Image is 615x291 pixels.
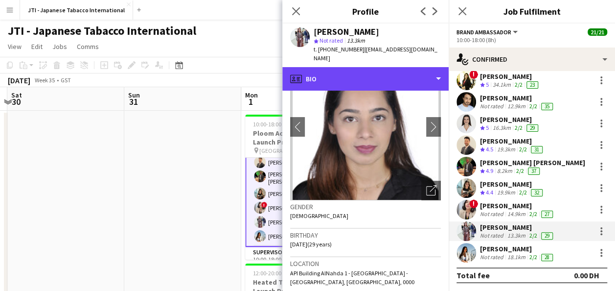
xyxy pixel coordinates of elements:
[541,103,553,110] div: 35
[314,46,364,53] span: t. [PHONE_NUMBER]
[505,253,527,261] div: 18.1km
[290,53,441,200] img: Crew avatar or photo
[245,91,258,99] span: Mon
[8,42,22,51] span: View
[495,167,514,175] div: 8.2km
[127,96,140,107] span: 31
[588,28,607,36] span: 21/21
[486,124,489,131] span: 5
[480,102,505,110] div: Not rated
[31,42,43,51] span: Edit
[486,145,493,153] span: 4.5
[319,37,343,44] span: Not rated
[486,167,493,174] span: 4.9
[290,269,414,286] span: API Building AlNahda 1 - [GEOGRAPHIC_DATA] - [GEOGRAPHIC_DATA], [GEOGRAPHIC_DATA], 0000
[8,24,196,38] h1: JTI - Japanese Tabacco International
[282,5,449,18] h3: Profile
[541,254,553,261] div: 28
[541,232,553,240] div: 29
[574,270,599,280] div: 0.00 DH
[244,96,258,107] span: 1
[253,269,293,277] span: 12:00-20:00 (8h)
[480,244,555,253] div: [PERSON_NAME]
[531,189,543,196] div: 32
[32,76,57,84] span: Week 35
[505,210,527,218] div: 14.9km
[491,124,513,132] div: 16.3km
[495,145,517,154] div: 19.3km
[8,75,30,85] div: [DATE]
[519,145,527,153] app-skills-label: 2/2
[48,40,71,53] a: Jobs
[486,81,489,88] span: 5
[314,46,437,62] span: | [EMAIL_ADDRESS][DOMAIN_NAME]
[449,48,615,71] div: Confirmed
[480,94,555,102] div: [PERSON_NAME]
[480,180,545,189] div: [PERSON_NAME]
[11,91,22,99] span: Sat
[290,259,441,268] h3: Location
[449,5,615,18] h3: Job Fulfilment
[128,91,140,99] span: Sun
[456,36,607,44] div: 10:00-18:00 (8h)
[73,40,103,53] a: Comms
[515,81,523,88] app-skills-label: 2/2
[480,253,505,261] div: Not rated
[480,210,505,218] div: Not rated
[480,232,505,240] div: Not rated
[261,202,267,208] span: !
[290,212,348,219] span: [DEMOGRAPHIC_DATA]
[77,42,99,51] span: Comms
[526,124,538,132] div: 29
[515,124,523,131] app-skills-label: 2/2
[245,129,355,146] h3: Ploom Activation - UAE Launch Program
[259,147,330,154] span: [GEOGRAPHIC_DATA] - Different locations
[529,210,537,218] app-skills-label: 2/2
[456,270,490,280] div: Total fee
[528,168,540,175] div: 37
[516,167,524,174] app-skills-label: 2/2
[519,189,527,196] app-skills-label: 2/2
[27,40,46,53] a: Edit
[20,0,133,20] button: JTI - Japanese Tabacco International
[505,232,527,240] div: 13.3km
[290,231,441,240] h3: Birthday
[469,70,478,79] span: !
[495,189,517,197] div: 19.9km
[421,181,441,200] div: Open photos pop-in
[480,223,555,232] div: [PERSON_NAME]
[253,121,293,128] span: 10:00-18:00 (8h)
[314,27,379,36] div: [PERSON_NAME]
[491,81,513,89] div: 34.1km
[456,28,511,36] span: Brand Ambassador
[529,102,537,110] app-skills-label: 2/2
[505,102,527,110] div: 12.9km
[469,199,478,208] span: !
[290,241,332,248] span: [DATE] (29 years)
[290,202,441,211] h3: Gender
[480,201,555,210] div: [PERSON_NAME]
[480,72,540,81] div: [PERSON_NAME]
[526,81,538,89] div: 23
[480,158,585,167] div: [PERSON_NAME] [PERSON_NAME]
[480,115,540,124] div: [PERSON_NAME]
[4,40,25,53] a: View
[541,211,553,218] div: 27
[480,137,545,145] div: [PERSON_NAME]
[529,253,537,261] app-skills-label: 2/2
[10,96,22,107] span: 30
[531,146,543,153] div: 31
[456,28,519,36] button: Brand Ambassador
[345,37,367,44] span: 13.3km
[61,76,71,84] div: GST
[529,232,537,239] app-skills-label: 2/2
[282,67,449,91] div: Bio
[52,42,67,51] span: Jobs
[245,115,355,260] app-job-card: 10:00-18:00 (8h)21/21Ploom Activation - UAE Launch Program [GEOGRAPHIC_DATA] - Different location...
[486,189,493,196] span: 4.4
